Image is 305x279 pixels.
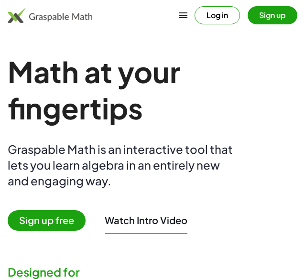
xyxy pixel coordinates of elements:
button: Sign up [248,6,297,24]
h1: Math at your fingertips [8,54,297,126]
button: Log in [195,6,240,24]
button: Watch Intro Video [105,214,187,226]
div: Graspable Math is an interactive tool that lets you learn algebra in an entirely new and engaging... [8,141,237,189]
span: Sign up free [8,210,86,231]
